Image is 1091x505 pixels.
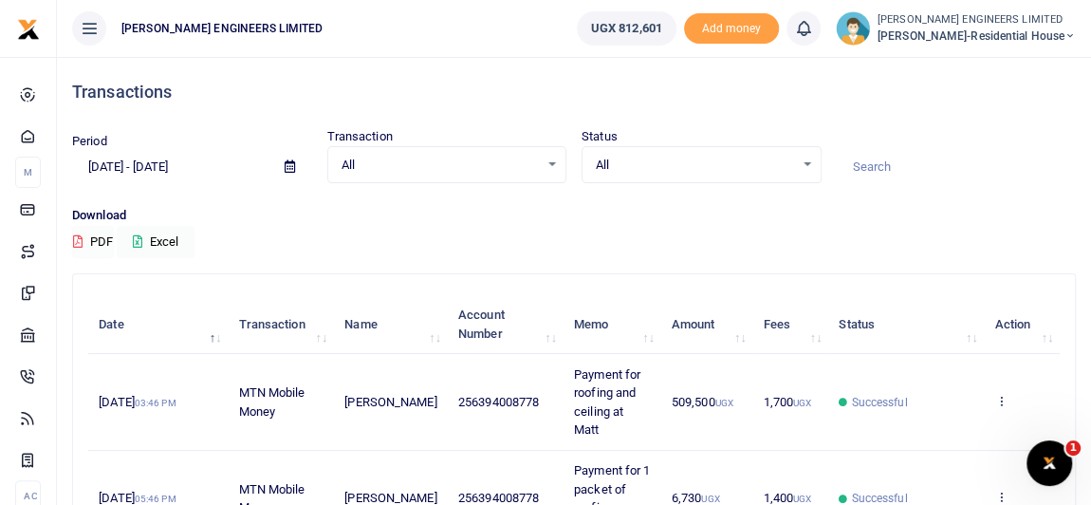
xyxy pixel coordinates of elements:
span: Add money [684,13,779,45]
span: [PERSON_NAME] [344,491,436,505]
span: All [342,156,540,175]
span: [PERSON_NAME] ENGINEERS LIMITED [114,20,330,37]
small: UGX [793,398,811,408]
span: 509,500 [672,395,733,409]
th: Fees: activate to sort column ascending [752,295,828,354]
small: [PERSON_NAME] ENGINEERS LIMITED [878,12,1076,28]
button: Excel [117,226,194,258]
a: logo-small logo-large logo-large [17,21,40,35]
span: Payment for roofing and ceiling at Matt [574,367,640,438]
img: logo-small [17,18,40,41]
li: Toup your wallet [684,13,779,45]
th: Account Number: activate to sort column ascending [448,295,564,354]
span: [PERSON_NAME] [344,395,436,409]
th: Name: activate to sort column ascending [334,295,448,354]
h4: Transactions [72,82,1076,103]
span: Successful [851,394,907,411]
span: 1 [1065,440,1081,456]
p: Download [72,206,1076,226]
input: Search [837,151,1077,183]
span: [DATE] [99,395,176,409]
a: UGX 812,601 [577,11,676,46]
li: M [15,157,41,188]
span: 1,700 [764,395,812,409]
small: 03:46 PM [135,398,176,408]
span: [PERSON_NAME]-Residential House [878,28,1076,45]
span: 256394008778 [458,395,539,409]
th: Status: activate to sort column ascending [828,295,984,354]
input: select period [72,151,269,183]
span: MTN Mobile Money [238,385,305,419]
li: Wallet ballance [569,11,684,46]
a: Add money [684,20,779,34]
iframe: Intercom live chat [1026,440,1072,486]
small: UGX [793,494,811,504]
th: Date: activate to sort column descending [88,295,228,354]
label: Period [72,132,107,151]
label: Transaction [327,127,393,146]
a: profile-user [PERSON_NAME] ENGINEERS LIMITED [PERSON_NAME]-Residential House [836,11,1076,46]
span: 1,400 [764,491,812,505]
th: Amount: activate to sort column ascending [661,295,753,354]
small: UGX [714,398,732,408]
span: UGX 812,601 [591,19,662,38]
span: All [596,156,794,175]
span: [DATE] [99,491,176,505]
button: PDF [72,226,114,258]
label: Status [582,127,618,146]
small: 05:46 PM [135,494,176,504]
th: Transaction: activate to sort column ascending [228,295,334,354]
th: Action: activate to sort column ascending [984,295,1060,354]
img: profile-user [836,11,870,46]
th: Memo: activate to sort column ascending [564,295,661,354]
